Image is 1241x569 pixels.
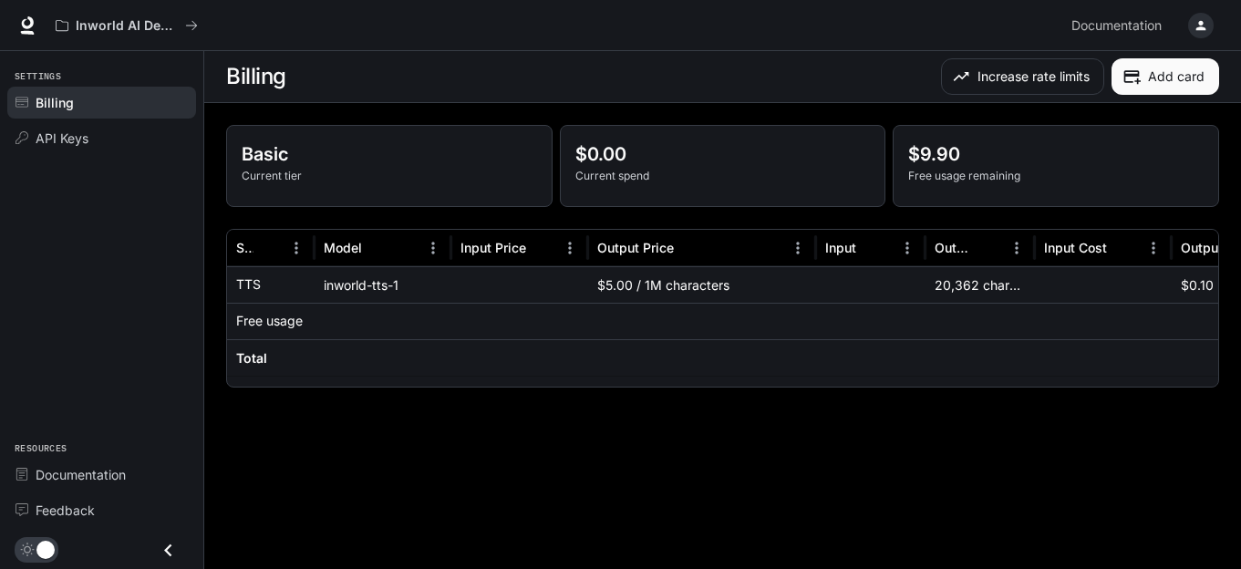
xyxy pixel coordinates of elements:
[242,140,537,168] p: Basic
[941,58,1104,95] button: Increase rate limits
[1071,15,1162,37] span: Documentation
[283,234,310,262] button: Menu
[1112,58,1219,95] button: Add card
[1109,234,1136,262] button: Sort
[1064,7,1175,44] a: Documentation
[236,349,267,367] h6: Total
[419,234,447,262] button: Menu
[908,140,1204,168] p: $9.90
[47,7,206,44] button: All workspaces
[7,459,196,491] a: Documentation
[364,234,391,262] button: Sort
[1003,234,1030,262] button: Menu
[7,87,196,119] a: Billing
[935,240,974,255] div: Output
[528,234,555,262] button: Sort
[825,240,856,255] div: Input
[315,266,451,303] div: inworld-tts-1
[236,240,253,255] div: Service
[784,234,812,262] button: Menu
[588,266,816,303] div: $5.00 / 1M characters
[575,168,871,184] p: Current spend
[575,140,871,168] p: $0.00
[255,234,283,262] button: Sort
[226,58,286,95] h1: Billing
[556,234,584,262] button: Menu
[1044,240,1107,255] div: Input Cost
[597,240,674,255] div: Output Price
[460,240,526,255] div: Input Price
[236,275,261,294] p: TTS
[242,168,537,184] p: Current tier
[7,494,196,526] a: Feedback
[1140,234,1167,262] button: Menu
[236,312,303,330] p: Free usage
[858,234,885,262] button: Sort
[7,122,196,154] a: API Keys
[148,532,189,569] button: Close drawer
[976,234,1003,262] button: Sort
[36,93,74,112] span: Billing
[36,501,95,520] span: Feedback
[926,266,1035,303] div: 20,362 characters
[76,18,178,34] p: Inworld AI Demos
[36,539,55,559] span: Dark mode toggle
[36,465,126,484] span: Documentation
[36,129,88,148] span: API Keys
[676,234,703,262] button: Sort
[894,234,921,262] button: Menu
[908,168,1204,184] p: Free usage remaining
[324,240,362,255] div: Model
